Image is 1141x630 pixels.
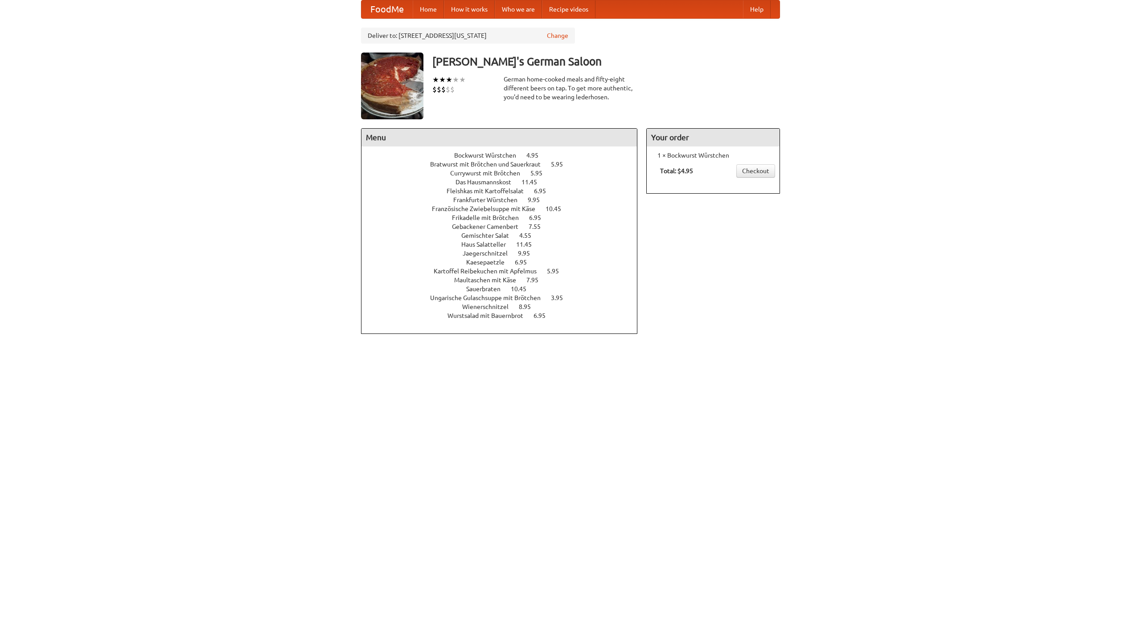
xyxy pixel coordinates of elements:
a: How it works [444,0,495,18]
a: Französische Zwiebelsuppe mit Käse 10.45 [432,205,578,212]
h4: Your order [647,129,780,146]
span: Haus Salatteller [461,241,515,248]
span: Kartoffel Reibekuchen mit Apfelmus [434,268,546,275]
span: 4.55 [519,232,540,239]
span: 3.95 [551,294,572,301]
span: 6.95 [534,187,555,195]
a: Help [743,0,771,18]
span: 7.95 [526,276,547,284]
a: Frikadelle mit Brötchen 6.95 [452,214,558,221]
a: Who we are [495,0,542,18]
span: 5.95 [551,161,572,168]
li: ★ [459,75,466,85]
span: Fleishkas mit Kartoffelsalat [447,187,533,195]
span: Frikadelle mit Brötchen [452,214,528,221]
span: 6.95 [529,214,550,221]
span: 9.95 [518,250,539,257]
h3: [PERSON_NAME]'s German Saloon [432,53,780,70]
a: Sauerbraten 10.45 [466,285,543,293]
span: Wurstsalad mit Bauernbrot [447,312,532,319]
a: Currywurst mit Brötchen 5.95 [450,170,559,177]
img: angular.jpg [361,53,423,119]
span: Ungarische Gulaschsuppe mit Brötchen [430,294,550,301]
span: Französische Zwiebelsuppe mit Käse [432,205,544,212]
a: Kartoffel Reibekuchen mit Apfelmus 5.95 [434,268,575,275]
li: $ [450,85,455,94]
li: ★ [446,75,452,85]
span: Kaesepaetzle [466,259,513,266]
a: Ungarische Gulaschsuppe mit Brötchen 3.95 [430,294,579,301]
a: Wienerschnitzel 8.95 [462,303,547,310]
a: Wurstsalad mit Bauernbrot 6.95 [447,312,562,319]
span: 5.95 [547,268,568,275]
a: Das Hausmannskost 11.45 [456,179,554,186]
span: Bratwurst mit Brötchen und Sauerkraut [430,161,550,168]
a: Gebackener Camenbert 7.55 [452,223,557,230]
a: FoodMe [361,0,413,18]
span: 11.45 [521,179,546,186]
span: 8.95 [519,303,540,310]
span: Maultaschen mit Käse [454,276,525,284]
b: Total: $4.95 [660,167,693,175]
li: $ [446,85,450,94]
a: Frankfurter Würstchen 9.95 [453,196,556,203]
span: Frankfurter Würstchen [453,196,526,203]
span: Gebackener Camenbert [452,223,527,230]
div: German home-cooked meals and fifty-eight different beers on tap. To get more authentic, you'd nee... [504,75,637,102]
span: 7.55 [529,223,550,230]
li: ★ [439,75,446,85]
a: Haus Salatteller 11.45 [461,241,548,248]
span: 6.95 [515,259,536,266]
a: Checkout [736,164,775,178]
span: Bockwurst Würstchen [454,152,525,159]
a: Bockwurst Würstchen 4.95 [454,152,555,159]
a: Recipe videos [542,0,595,18]
a: Change [547,31,568,40]
span: Das Hausmannskost [456,179,520,186]
span: 11.45 [516,241,541,248]
li: $ [432,85,437,94]
span: 10.45 [546,205,570,212]
h4: Menu [361,129,637,146]
span: 4.95 [526,152,547,159]
li: $ [441,85,446,94]
span: Sauerbraten [466,285,509,293]
a: Home [413,0,444,18]
a: Fleishkas mit Kartoffelsalat 6.95 [447,187,562,195]
span: 10.45 [511,285,535,293]
span: Currywurst mit Brötchen [450,170,529,177]
a: Maultaschen mit Käse 7.95 [454,276,555,284]
span: 6.95 [534,312,554,319]
span: Gemischter Salat [461,232,518,239]
li: 1 × Bockwurst Würstchen [651,151,775,160]
a: Gemischter Salat 4.55 [461,232,548,239]
li: ★ [452,75,459,85]
span: Wienerschnitzel [462,303,517,310]
span: 5.95 [530,170,551,177]
a: Jaegerschnitzel 9.95 [463,250,546,257]
span: 9.95 [528,196,549,203]
a: Bratwurst mit Brötchen und Sauerkraut 5.95 [430,161,579,168]
li: ★ [432,75,439,85]
div: Deliver to: [STREET_ADDRESS][US_STATE] [361,28,575,44]
li: $ [437,85,441,94]
span: Jaegerschnitzel [463,250,517,257]
a: Kaesepaetzle 6.95 [466,259,543,266]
